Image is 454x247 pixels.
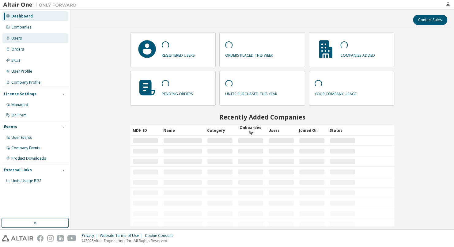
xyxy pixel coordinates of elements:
div: Privacy [82,233,100,238]
div: Company Profile [11,80,40,85]
div: Cookie Consent [145,233,176,238]
img: Altair One [3,2,80,8]
div: User Profile [11,69,32,74]
img: youtube.svg [67,235,76,241]
div: Users [11,36,22,41]
p: your company usage [315,89,357,97]
div: SKUs [11,58,21,63]
h2: Recently Added Companies [130,113,394,121]
img: facebook.svg [37,235,44,241]
p: © 2025 Altair Engineering, Inc. All Rights Reserved. [82,238,176,243]
div: Dashboard [11,14,33,19]
div: Onboarded By [238,125,263,135]
div: MDH ID [133,125,158,135]
p: registered users [162,51,195,58]
button: Contact Sales [413,15,447,25]
div: Status [330,125,355,135]
div: License Settings [4,92,36,97]
p: units purchased this year [225,89,277,97]
div: Users [268,125,294,135]
div: Joined On [299,125,325,135]
div: Category [207,125,233,135]
div: On Prem [11,113,27,118]
div: Name [163,125,202,135]
div: Company Events [11,146,40,150]
div: Product Downloads [11,156,46,161]
div: Managed [11,102,28,107]
div: Companies [11,25,32,30]
img: altair_logo.svg [2,235,33,241]
div: External Links [4,168,32,173]
p: companies added [340,51,375,58]
div: User Events [11,135,32,140]
p: pending orders [162,89,193,97]
div: Orders [11,47,24,52]
span: Units Usage BI [11,178,41,183]
div: Website Terms of Use [100,233,145,238]
img: instagram.svg [47,235,54,241]
div: Events [4,124,17,129]
img: linkedin.svg [57,235,64,241]
p: orders placed this week [225,51,273,58]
